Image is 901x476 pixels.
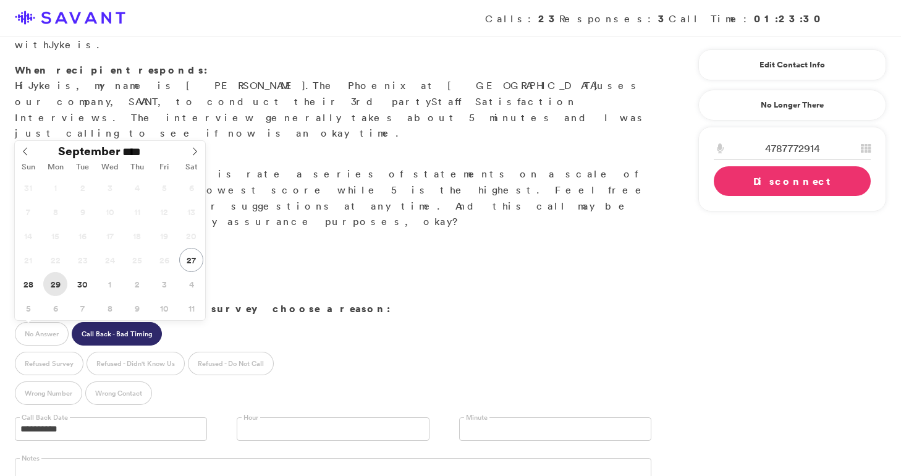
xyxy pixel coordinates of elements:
[43,200,67,224] span: September 8, 2025
[16,224,40,248] span: September 14, 2025
[49,38,96,51] span: Jykeis
[15,163,42,171] span: Sun
[98,248,122,272] span: September 24, 2025
[70,176,95,200] span: September 2, 2025
[464,413,489,422] label: Minute
[85,381,152,405] label: Wrong Contact
[15,352,83,375] label: Refused Survey
[178,163,205,171] span: Sat
[658,12,669,25] strong: 3
[313,79,597,91] span: The Phoenix at [GEOGRAPHIC_DATA]
[152,296,176,320] span: October 10, 2025
[125,176,149,200] span: September 4, 2025
[179,296,203,320] span: October 11, 2025
[98,176,122,200] span: September 3, 2025
[152,224,176,248] span: September 19, 2025
[43,248,67,272] span: September 22, 2025
[98,200,122,224] span: September 10, 2025
[714,55,871,75] a: Edit Contact Info
[15,95,576,124] span: Staff Satisfaction Interview
[125,296,149,320] span: October 9, 2025
[16,272,40,296] span: September 28, 2025
[43,224,67,248] span: September 15, 2025
[70,272,95,296] span: September 30, 2025
[152,248,176,272] span: September 26, 2025
[125,272,149,296] span: October 2, 2025
[152,176,176,200] span: September 5, 2025
[70,248,95,272] span: September 23, 2025
[70,296,95,320] span: October 7, 2025
[15,381,82,405] label: Wrong Number
[698,90,886,121] a: No Longer There
[754,12,824,25] strong: 01:23:30
[72,322,162,346] label: Call Back - Bad Timing
[179,248,203,272] span: September 27, 2025
[16,200,40,224] span: September 7, 2025
[98,296,122,320] span: October 8, 2025
[15,151,651,230] p: Great. What you'll do is rate a series of statements on a scale of 1 to 5. 1 is the lowest score ...
[58,145,121,157] span: September
[16,296,40,320] span: October 5, 2025
[179,176,203,200] span: September 6, 2025
[538,12,559,25] strong: 23
[121,145,165,158] input: Year
[152,200,176,224] span: September 12, 2025
[70,200,95,224] span: September 9, 2025
[179,200,203,224] span: September 13, 2025
[96,163,124,171] span: Wed
[125,224,149,248] span: September 18, 2025
[28,79,76,91] span: Jykeis
[16,248,40,272] span: September 21, 2025
[16,176,40,200] span: August 31, 2025
[179,272,203,296] span: October 4, 2025
[125,248,149,272] span: September 25, 2025
[188,352,274,375] label: Refused - Do Not Call
[714,166,871,196] a: Disconnect
[152,272,176,296] span: October 3, 2025
[87,352,185,375] label: Refused - Didn't Know Us
[70,224,95,248] span: September 16, 2025
[43,176,67,200] span: September 1, 2025
[15,62,651,142] p: Hi , my name is [PERSON_NAME]. uses our company, SAVANT, to conduct their 3rd party s. The interv...
[43,272,67,296] span: September 29, 2025
[43,296,67,320] span: October 6, 2025
[124,163,151,171] span: Thu
[20,413,70,422] label: Call Back Date
[242,413,260,422] label: Hour
[42,163,69,171] span: Mon
[15,63,208,77] strong: When recipient responds:
[15,322,69,346] label: No Answer
[179,224,203,248] span: September 20, 2025
[98,272,122,296] span: October 1, 2025
[20,454,41,463] label: Notes
[69,163,96,171] span: Tue
[151,163,178,171] span: Fri
[125,200,149,224] span: September 11, 2025
[98,224,122,248] span: September 17, 2025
